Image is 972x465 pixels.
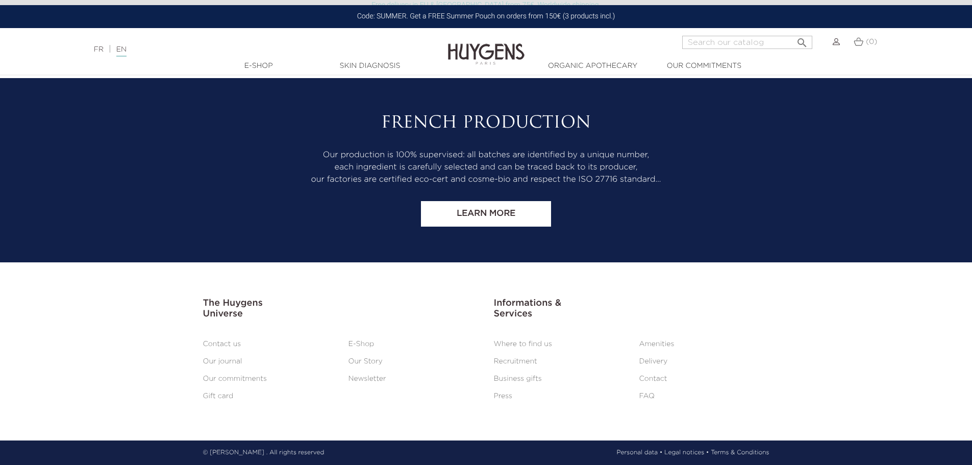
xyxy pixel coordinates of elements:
h3: The Huygens Universe [203,298,479,320]
h2: French production [203,114,769,133]
a: FAQ [639,393,655,400]
a: Our commitments [653,61,755,71]
a: FR [94,46,104,53]
a: E-Shop [208,61,310,71]
a: Press [494,393,513,400]
a: Our commitments [203,375,267,382]
a: Legal notices • [664,448,709,457]
input: Search [682,36,812,49]
a: Recruitment [494,358,537,365]
i:  [796,34,808,46]
div: | [89,43,397,56]
img: Huygens [448,27,525,66]
span: (0) [866,38,877,45]
a: Contact [639,375,667,382]
a: Gift card [203,393,234,400]
a: Newsletter [348,375,386,382]
a: E-Shop [348,340,375,348]
a: Amenities [639,340,675,348]
a: Terms & Conditions [711,448,769,457]
a: Our Story [348,358,383,365]
h3: Informations & Services [494,298,769,320]
a: Our journal [203,358,242,365]
a: Organic Apothecary [542,61,644,71]
a: EN [116,46,127,57]
p: our factories are certified eco-cert and cosme-bio and respect the ISO 27716 standard… [203,174,769,186]
a: Contact us [203,340,241,348]
a: Learn more [421,201,551,227]
a: Business gifts [494,375,542,382]
p: each ingredient is carefully selected and can be traced back to its producer, [203,161,769,174]
p: Our production is 100% supervised: all batches are identified by a unique number, [203,149,769,161]
button:  [793,33,811,46]
a: Skin Diagnosis [319,61,421,71]
a: Where to find us [494,340,552,348]
a: Personal data • [617,448,663,457]
a: Delivery [639,358,668,365]
p: © [PERSON_NAME] . All rights reserved [203,448,325,457]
